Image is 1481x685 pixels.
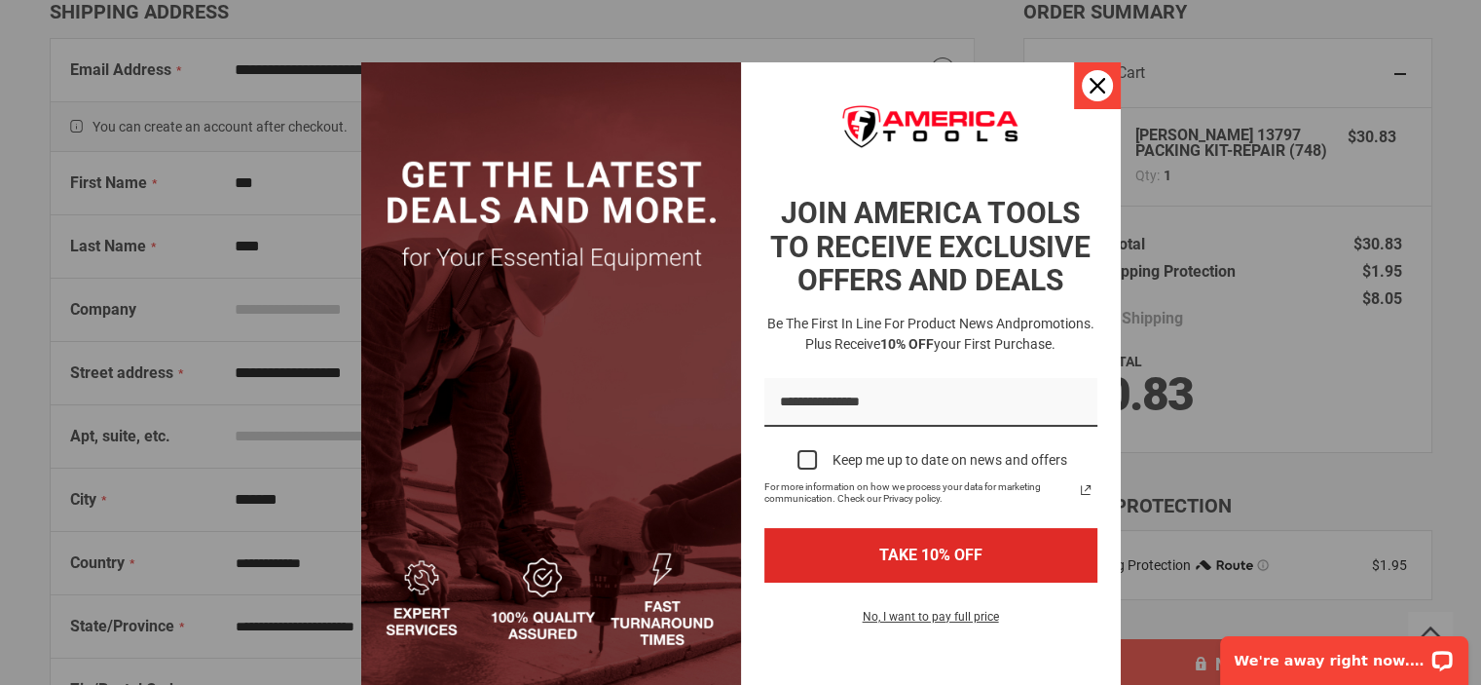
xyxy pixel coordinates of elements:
[764,528,1097,582] button: TAKE 10% OFF
[764,378,1097,428] input: Email field
[770,196,1091,297] strong: JOIN AMERICA TOOLS TO RECEIVE EXCLUSIVE OFFERS AND DEALS
[1074,478,1097,502] svg: link icon
[833,452,1067,469] div: Keep me up to date on news and offers
[847,606,1015,639] button: No, I want to pay full price
[1074,478,1097,502] a: Read our Privacy Policy
[1207,624,1481,685] iframe: LiveChat chat widget
[764,481,1074,505] span: For more information on how we process your data for marketing communication. Check our Privacy p...
[1074,62,1121,109] button: Close
[805,316,1094,352] span: promotions. Plus receive your first purchase.
[760,314,1101,355] h3: Be the first in line for product news and
[1090,78,1105,94] svg: close icon
[880,336,934,352] strong: 10% OFF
